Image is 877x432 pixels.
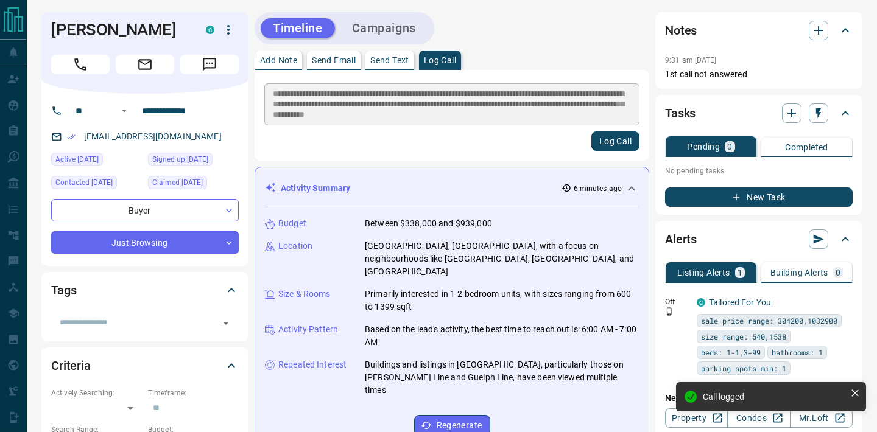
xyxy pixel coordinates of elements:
[703,392,845,402] div: Call logged
[51,276,239,305] div: Tags
[697,298,705,307] div: condos.ca
[665,187,853,207] button: New Task
[365,358,639,397] p: Buildings and listings in [GEOGRAPHIC_DATA], particularly those on [PERSON_NAME] Line and Guelph ...
[51,55,110,74] span: Call
[677,268,730,277] p: Listing Alerts
[665,225,853,254] div: Alerts
[574,183,622,194] p: 6 minutes ago
[265,177,639,200] div: Activity Summary6 minutes ago
[281,182,350,195] p: Activity Summary
[665,408,728,428] a: Property
[665,56,717,64] p: 9:31 am [DATE]
[278,217,306,230] p: Budget
[51,176,142,193] div: Mon Jul 21 2025
[84,131,222,141] a: [EMAIL_ADDRESS][DOMAIN_NAME]
[701,330,786,343] span: size range: 540,1538
[665,21,697,40] h2: Notes
[51,280,76,300] h2: Tags
[116,55,174,74] span: Email
[260,56,297,64] p: Add Note
[687,142,720,151] p: Pending
[217,315,234,332] button: Open
[51,388,142,399] p: Actively Searching:
[55,153,99,165] span: Active [DATE]
[67,133,76,141] svg: Email Verified
[701,346,761,358] span: beds: 1-1,3-99
[665,68,853,81] p: 1st call not answered
[55,176,113,189] span: Contacted [DATE]
[665,296,689,307] p: Off
[665,162,853,180] p: No pending tasks
[727,142,732,151] p: 0
[738,268,742,277] p: 1
[278,240,312,253] p: Location
[770,268,828,277] p: Building Alerts
[665,392,853,405] p: New Alert:
[365,288,639,313] p: Primarily interested in 1-2 bedroom units, with sizes ranging from 600 to 1399 sqft
[278,358,347,371] p: Repeated Interest
[148,176,239,193] div: Mon Jul 21 2025
[261,18,335,38] button: Timeline
[278,288,331,301] p: Size & Rooms
[424,56,456,64] p: Log Call
[152,153,208,165] span: Signed up [DATE]
[51,356,91,375] h2: Criteria
[117,103,132,118] button: Open
[709,298,771,307] a: Tailored For You
[836,268,840,277] p: 0
[591,131,639,151] button: Log Call
[665,103,696,123] h2: Tasks
[206,26,214,34] div: condos.ca
[340,18,428,38] button: Campaigns
[180,55,239,74] span: Message
[701,315,837,327] span: sale price range: 304200,1032900
[665,307,674,316] svg: Push Notification Only
[278,323,338,336] p: Activity Pattern
[51,20,188,40] h1: [PERSON_NAME]
[148,153,239,170] div: Sat Jul 20 2024
[370,56,409,64] p: Send Text
[312,56,356,64] p: Send Email
[365,217,492,230] p: Between $338,000 and $939,000
[365,323,639,349] p: Based on the lead's activity, the best time to reach out is: 6:00 AM - 7:00 AM
[152,176,203,189] span: Claimed [DATE]
[51,351,239,380] div: Criteria
[785,143,828,152] p: Completed
[701,362,786,374] span: parking spots min: 1
[365,240,639,278] p: [GEOGRAPHIC_DATA], [GEOGRAPHIC_DATA], with a focus on neighbourhoods like [GEOGRAPHIC_DATA], [GEO...
[51,153,142,170] div: Thu Aug 07 2025
[772,346,823,358] span: bathrooms: 1
[665,99,853,128] div: Tasks
[51,199,239,221] div: Buyer
[665,229,697,249] h2: Alerts
[51,231,239,254] div: Just Browsing
[665,16,853,45] div: Notes
[148,388,239,399] p: Timeframe:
